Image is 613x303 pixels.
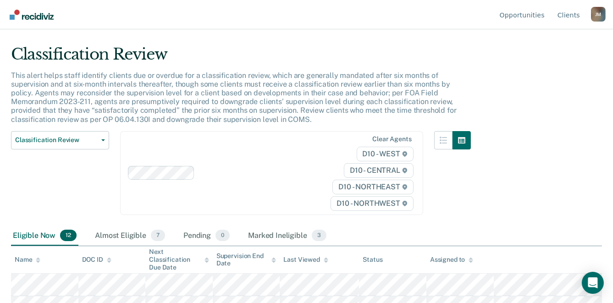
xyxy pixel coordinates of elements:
[246,226,328,246] div: Marked Ineligible3
[11,226,78,246] div: Eligible Now12
[60,230,77,242] span: 12
[151,230,165,242] span: 7
[11,71,457,124] p: This alert helps staff identify clients due or overdue for a classification review, which are gen...
[312,230,326,242] span: 3
[11,131,109,149] button: Classification Review
[372,135,411,143] div: Clear agents
[331,196,413,211] span: D10 - NORTHWEST
[591,7,606,22] div: J M
[182,226,232,246] div: Pending0
[215,230,230,242] span: 0
[363,256,382,264] div: Status
[430,256,473,264] div: Assigned to
[15,136,98,144] span: Classification Review
[11,45,471,71] div: Classification Review
[283,256,328,264] div: Last Viewed
[582,272,604,294] div: Open Intercom Messenger
[591,7,606,22] button: Profile dropdown button
[332,180,413,194] span: D10 - NORTHEAST
[82,256,111,264] div: DOC ID
[10,10,54,20] img: Recidiviz
[344,163,414,178] span: D10 - CENTRAL
[357,147,414,161] span: D10 - WEST
[216,252,276,268] div: Supervision End Date
[149,248,209,271] div: Next Classification Due Date
[15,256,40,264] div: Name
[93,226,167,246] div: Almost Eligible7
